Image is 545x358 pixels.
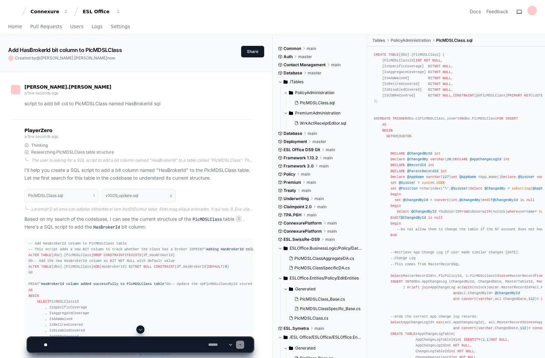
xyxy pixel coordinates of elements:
span: main [301,172,310,177]
span: FOR [497,117,503,121]
span: Tables [372,38,385,43]
button: ESLOffice.Entities/Policy/EditEntities [278,273,362,284]
span: and [453,297,459,301]
span: ESLOffice.BusinessLogic/Policy/DataAccess [290,246,362,251]
span: Users [70,24,83,29]
span: AS [382,123,386,127]
span: Thinking [31,143,48,148]
button: Share [241,46,264,57]
span: set [390,181,396,185]
span: 127 [443,175,449,179]
span: 112 [528,297,534,301]
span: = [420,186,422,191]
span: 1 [236,215,242,222]
span: = [530,285,532,289]
span: and [453,291,459,295]
span: into [526,320,535,324]
span: 2 [170,193,172,198]
span: @ChangedById [495,291,520,295]
span: ConnexurePlatform [284,229,322,234]
span: null [526,198,535,202]
span: @SysUser [518,175,534,179]
span: Deployment [284,139,307,144]
span: convert [434,198,449,202]
span: int [451,198,457,202]
span: = [430,198,432,202]
span: --Retrieve App Change Log if user made similar changes [DATE]. [390,250,520,254]
button: v1009_update.sql2 [102,189,176,202]
span: ConnexurePlatform [284,220,322,226]
button: WrkActReceiptEditor.sql [292,119,358,128]
span: Common [284,46,301,51]
button: /Tables [278,76,362,87]
span: = [507,186,509,191]
span: NOT NULL [434,88,451,92]
span: PlayerZero [24,128,52,132]
span: NOT NULL [434,82,451,86]
span: INT [415,58,422,62]
span: Database [284,131,302,136]
a: Users [70,19,83,35]
span: Created by [15,55,115,61]
span: int [428,163,434,167]
span: Framework 3.0 [284,163,314,169]
span: Select [390,274,403,278]
span: @ChangedBy [460,198,481,202]
span: Database [284,70,302,76]
span: = [439,210,441,214]
span: begin [390,221,401,226]
span: PlcMDSLClassSpecificDA.cs [294,265,350,271]
span: From [460,210,468,214]
button: PlcMDSLClass.cs [286,314,361,323]
p: I'll help you create a SQL script to add a bit column named "HasBrokerId" to the PlcMDSLClass tab... [24,166,253,182]
span: CONSTRAINT [154,265,175,269]
span: set [451,175,457,179]
span: is [520,198,524,202]
span: = [432,274,434,278]
span: INSERT INTO [390,280,413,284]
button: Feedback [486,8,508,15]
span: main [307,212,316,218]
span: ESL.SwissRe-DS9 [284,237,320,242]
span: = [478,175,480,179]
span: @ChangedBy [485,186,506,191]
span: Contact Management [284,62,326,68]
span: 'HasBrokerId column added successfully to PlcMDSLClass table' [39,282,167,286]
span: --This comes from MasterRecordSQL [390,262,459,266]
span: null [434,216,443,220]
span: 1 [93,193,95,198]
span: @SysUser [451,186,468,191]
span: TRIGGER [392,117,407,121]
span: ON [407,134,411,138]
svg: Directory [284,78,288,86]
span: -- Add HasBrokerId column to PlcMDSLClass table [28,241,127,246]
a: Pull Requests [30,19,62,35]
span: varchar [426,175,441,179]
span: = [535,210,537,214]
span: = [417,181,420,185]
button: PremiumAdministration [284,108,362,119]
div: Loremip! D sit ame con adipisc elitseddo ei tem IncIDIDUntut labor. Etdo mag aliqua enimadm, V qu... [31,207,253,212]
span: NOT NULL [135,265,152,269]
p: script to add bit col to PlcMDSLClass named HasBrokerId sql [24,100,253,108]
span: -- Update the spPlcMDSLClassById stored procedure to include the new column [171,282,327,286]
span: PlcMDSLClass.sql [436,38,472,43]
span: SET [386,134,392,138]
span: Policy [284,172,295,177]
code: PlcMDSLClass [191,217,223,223]
span: int [434,151,441,156]
span: now [107,55,115,60]
span: AS [28,288,33,292]
span: 20 [447,157,451,161]
span: convert [462,297,476,301]
span: @RecordId [407,163,426,167]
span: EXISTS [129,253,141,257]
span: system_USER [422,181,445,185]
button: ESL Office [80,5,123,18]
span: Claimpoint 2.0 [284,204,312,210]
span: @ChangedById [407,151,432,156]
button: PlcMDSLClass.sql1 [24,189,98,202]
span: with [482,210,491,214]
span: Settings [111,24,130,29]
button: PolicyAdministration [284,87,362,98]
